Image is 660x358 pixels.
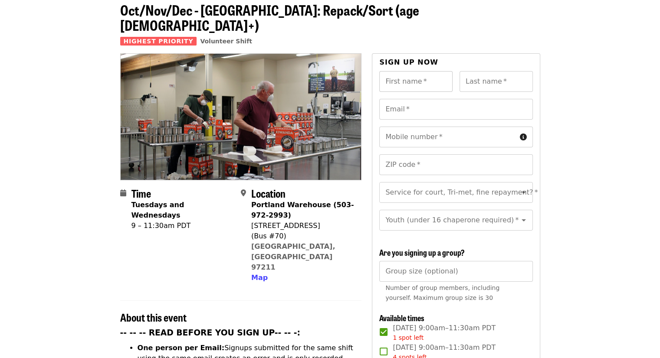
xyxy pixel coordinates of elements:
[120,37,197,46] span: Highest Priority
[241,189,246,197] i: map-marker-alt icon
[393,323,496,342] span: [DATE] 9:00am–11:30am PDT
[518,186,530,199] button: Open
[251,242,335,271] a: [GEOGRAPHIC_DATA], [GEOGRAPHIC_DATA] 97211
[379,247,465,258] span: Are you signing up a group?
[131,201,184,219] strong: Tuesdays and Wednesdays
[131,221,234,231] div: 9 – 11:30am PDT
[251,201,354,219] strong: Portland Warehouse (503-972-2993)
[120,328,301,337] strong: -- -- -- READ BEFORE YOU SIGN UP-- -- -:
[379,154,532,175] input: ZIP code
[379,71,453,92] input: First name
[379,58,438,66] span: Sign up now
[379,312,424,323] span: Available times
[120,189,126,197] i: calendar icon
[138,344,225,352] strong: One person per Email:
[379,127,516,147] input: Mobile number
[518,214,530,226] button: Open
[385,284,499,301] span: Number of group members, including yourself. Maximum group size is 30
[460,71,533,92] input: Last name
[131,186,151,201] span: Time
[121,54,361,179] img: Oct/Nov/Dec - Portland: Repack/Sort (age 16+) organized by Oregon Food Bank
[251,186,286,201] span: Location
[379,99,532,120] input: Email
[120,309,187,325] span: About this event
[251,273,268,282] span: Map
[520,133,527,141] i: circle-info icon
[393,334,424,341] span: 1 spot left
[379,261,532,282] input: [object Object]
[251,231,355,241] div: (Bus #70)
[251,273,268,283] button: Map
[251,221,355,231] div: [STREET_ADDRESS]
[200,38,252,45] a: Volunteer Shift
